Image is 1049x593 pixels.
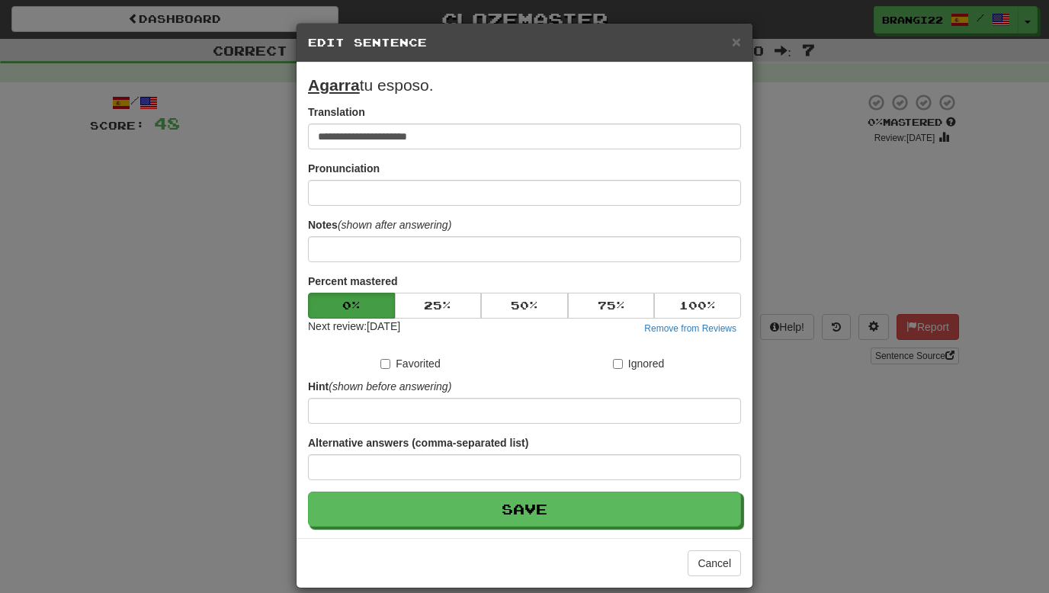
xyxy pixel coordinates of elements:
div: Next review: [DATE] [308,319,400,337]
button: Save [308,492,741,527]
h5: Edit Sentence [308,35,741,50]
button: 100% [654,293,741,319]
button: 50% [481,293,568,319]
label: Translation [308,104,365,120]
em: (shown before answering) [329,380,451,393]
div: Percent mastered [308,293,741,319]
label: Hint [308,379,451,394]
label: Ignored [613,356,664,371]
span: × [732,33,741,50]
button: Cancel [688,550,741,576]
input: Favorited [380,359,390,369]
label: Percent mastered [308,274,398,289]
button: 75% [568,293,655,319]
p: tu esposo. [308,74,741,97]
em: (shown after answering) [338,219,451,231]
label: Notes [308,217,451,232]
button: Remove from Reviews [640,320,741,337]
input: Ignored [613,359,623,369]
button: 0% [308,293,395,319]
button: Close [732,34,741,50]
label: Pronunciation [308,161,380,176]
label: Alternative answers (comma-separated list) [308,435,528,450]
button: 25% [395,293,482,319]
u: Agarra [308,76,360,94]
label: Favorited [380,356,440,371]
